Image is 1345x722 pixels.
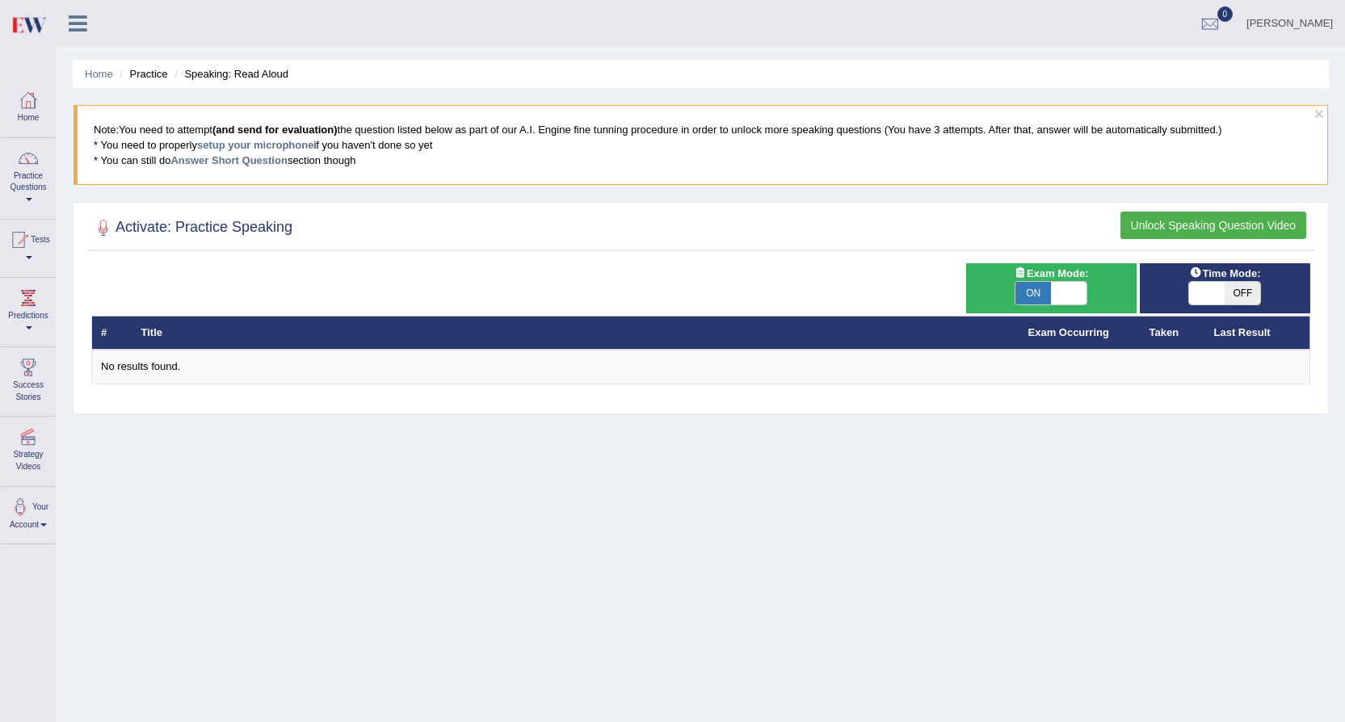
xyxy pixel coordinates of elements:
[1141,316,1205,350] th: Taken
[1183,265,1267,282] span: Time Mode:
[74,105,1328,185] blockquote: You need to attempt the question listed below as part of our A.I. Engine fine tunning procedure i...
[92,316,132,350] th: #
[101,359,1301,375] div: No results found.
[170,154,287,166] a: Answer Short Question
[1007,265,1095,282] span: Exam Mode:
[1205,316,1310,350] th: Last Result
[85,68,113,80] a: Home
[1314,105,1324,122] button: ×
[1015,282,1051,304] span: ON
[212,124,338,136] b: (and send for evaluation)
[1,220,56,272] a: Tests
[94,124,119,136] span: Note:
[1,80,56,132] a: Home
[170,66,288,82] li: Speaking: Read Aloud
[1,417,56,481] a: Strategy Videos
[116,66,167,82] li: Practice
[1120,212,1306,239] button: Unlock Speaking Question Video
[1,347,56,411] a: Success Stories
[1028,326,1109,338] a: Exam Occurring
[132,316,1019,350] th: Title
[91,216,292,240] h2: Activate: Practice Speaking
[197,139,313,151] a: setup your microphone
[1,138,56,214] a: Practice Questions
[1217,6,1234,22] span: 0
[1,487,56,539] a: Your Account
[1225,282,1260,304] span: OFF
[966,263,1137,313] div: Show exams occurring in exams
[1,278,56,342] a: Predictions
